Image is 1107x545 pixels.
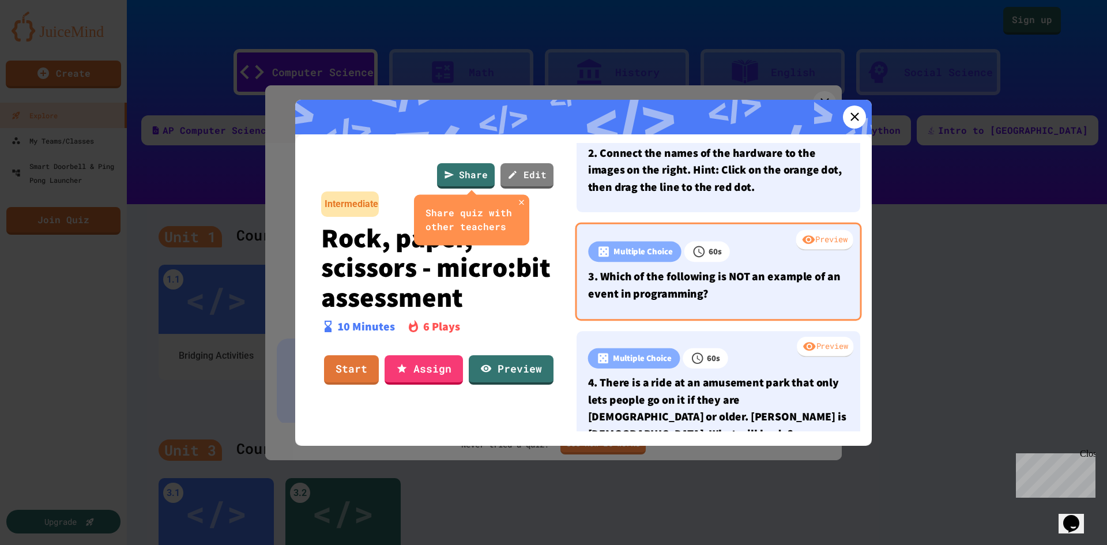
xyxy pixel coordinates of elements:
[613,245,673,258] p: Multiple Choice
[338,318,395,335] p: 10 Minutes
[588,374,849,442] p: 4. There is a ride at an amusement park that only lets people go on it if they are [DEMOGRAPHIC_D...
[469,355,553,385] a: Preview
[707,352,720,364] p: 60 s
[588,268,848,302] p: 3. Which of the following is NOT an example of an event in programming?
[321,223,554,312] p: Rock, paper, scissors - micro:bit assessment
[613,352,672,364] p: Multiple Choice
[325,197,378,211] div: Intermediate
[385,355,463,385] a: Assign
[426,206,518,234] div: Share quiz with other teachers
[796,230,853,250] div: Preview
[1059,499,1095,533] iframe: chat widget
[5,5,80,73] div: Chat with us now!Close
[1011,449,1095,498] iframe: chat widget
[423,318,460,335] p: 6 Plays
[588,144,849,195] p: 2. Connect the names of the hardware to the images on the right. Hint: Click on the orange dot, t...
[324,355,379,385] a: Start
[709,245,722,258] p: 60 s
[797,337,853,358] div: Preview
[437,163,495,189] a: Share
[500,163,553,189] a: Edit
[514,195,529,209] button: close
